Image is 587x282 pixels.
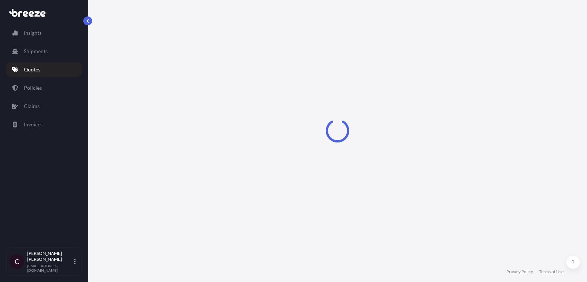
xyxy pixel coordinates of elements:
a: Invoices [6,117,82,132]
p: Insights [24,29,41,37]
a: Insights [6,26,82,40]
p: Invoices [24,121,43,128]
a: Claims [6,99,82,114]
p: Quotes [24,66,40,73]
p: Claims [24,103,40,110]
span: C [15,258,19,265]
p: [PERSON_NAME] [PERSON_NAME] [27,251,73,262]
a: Shipments [6,44,82,59]
a: Terms of Use [539,269,564,275]
a: Policies [6,81,82,95]
a: Privacy Policy [506,269,533,275]
a: Quotes [6,62,82,77]
p: [EMAIL_ADDRESS][DOMAIN_NAME] [27,264,73,272]
p: Policies [24,84,42,92]
p: Shipments [24,48,48,55]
